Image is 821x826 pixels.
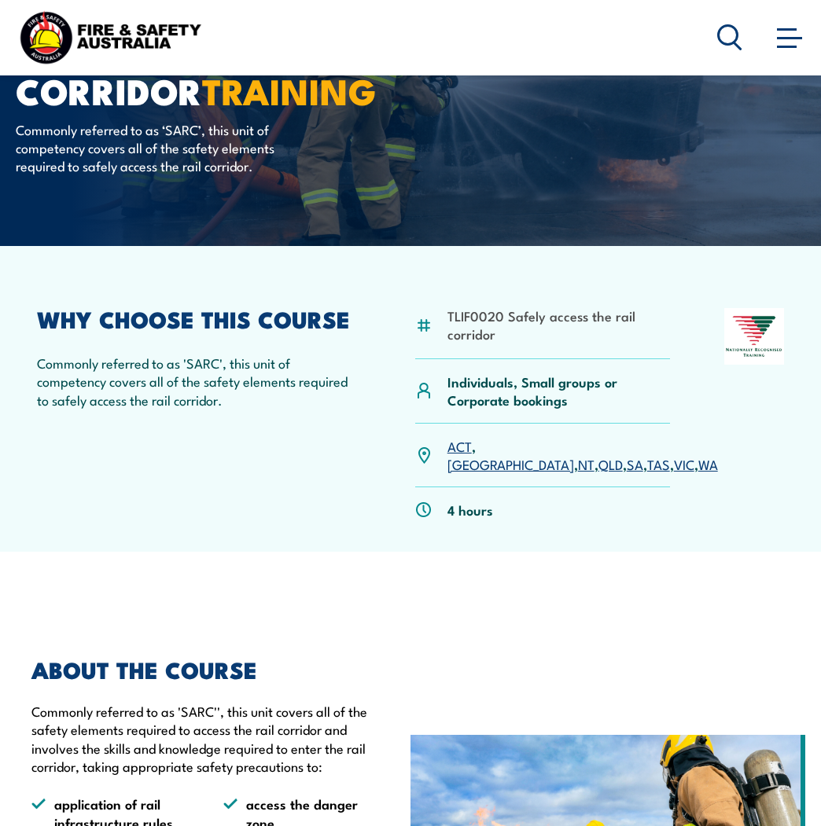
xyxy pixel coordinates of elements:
[37,354,361,409] p: Commonly referred to as 'SARC', this unit of competency covers all of the safety elements require...
[37,308,361,329] h2: WHY CHOOSE THIS COURSE
[647,454,670,473] a: TAS
[724,308,784,365] img: Nationally Recognised Training logo.
[447,437,718,474] p: , , , , , , ,
[31,702,387,776] p: Commonly referred to as 'SARC'', this unit covers all of the safety elements required to access t...
[16,120,303,175] p: Commonly referred to as ‘SARC’, this unit of competency covers all of the safety elements require...
[447,454,574,473] a: [GEOGRAPHIC_DATA]
[698,454,718,473] a: WA
[674,454,694,473] a: VIC
[447,373,670,409] p: Individuals, Small groups or Corporate bookings
[447,501,493,519] p: 4 hours
[202,63,377,117] strong: TRAINING
[578,454,595,473] a: NT
[447,436,472,455] a: ACT
[447,307,670,343] li: TLIF0020 Safely access the rail corridor
[598,454,623,473] a: QLD
[627,454,643,473] a: SA
[16,13,404,105] h1: Safely Access the Rail Corridor
[31,659,387,679] h2: ABOUT THE COURSE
